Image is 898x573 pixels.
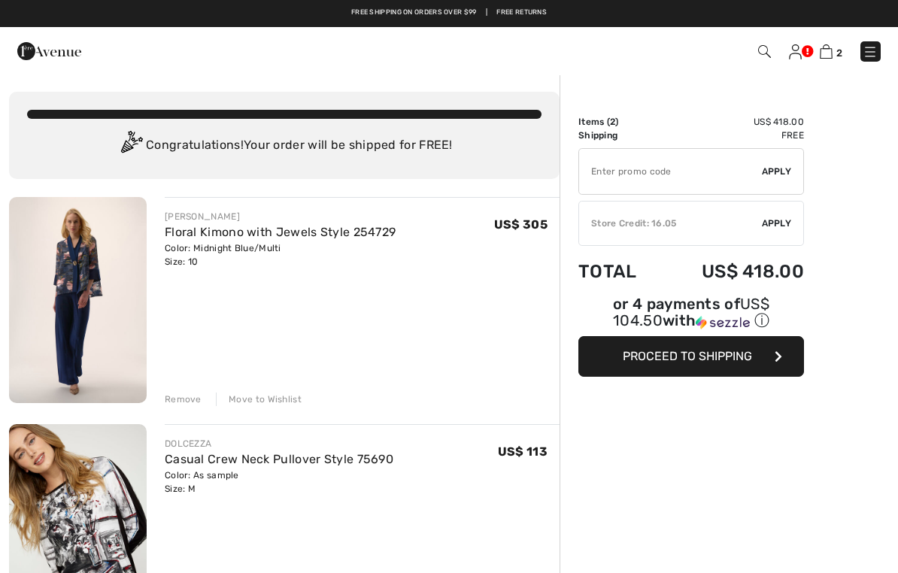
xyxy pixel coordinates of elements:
[486,8,487,18] span: |
[660,246,804,297] td: US$ 418.00
[498,444,548,459] span: US$ 113
[579,217,762,230] div: Store Credit: 16.05
[9,197,147,403] img: Floral Kimono with Jewels Style 254729
[165,225,396,239] a: Floral Kimono with Jewels Style 254729
[660,115,804,129] td: US$ 418.00
[623,349,752,363] span: Proceed to Shipping
[496,8,547,18] a: Free Returns
[820,42,842,60] a: 2
[762,165,792,178] span: Apply
[836,47,842,59] span: 2
[820,44,833,59] img: Shopping Bag
[165,437,393,450] div: DOLCEZZA
[578,115,660,129] td: Items ( )
[613,295,769,329] span: US$ 104.50
[216,393,302,406] div: Move to Wishlist
[579,149,762,194] input: Promo code
[610,117,615,127] span: 2
[165,241,396,268] div: Color: Midnight Blue/Multi Size: 10
[578,129,660,142] td: Shipping
[578,336,804,377] button: Proceed to Shipping
[494,217,548,232] span: US$ 305
[762,217,792,230] span: Apply
[165,468,393,496] div: Color: As sample Size: M
[165,210,396,223] div: [PERSON_NAME]
[696,316,750,329] img: Sezzle
[660,129,804,142] td: Free
[863,44,878,59] img: Menu
[17,43,81,57] a: 1ère Avenue
[758,45,771,58] img: Search
[27,131,542,161] div: Congratulations! Your order will be shipped for FREE!
[116,131,146,161] img: Congratulation2.svg
[165,452,393,466] a: Casual Crew Neck Pullover Style 75690
[578,297,804,331] div: or 4 payments of with
[578,246,660,297] td: Total
[165,393,202,406] div: Remove
[578,297,804,336] div: or 4 payments ofUS$ 104.50withSezzle Click to learn more about Sezzle
[789,44,802,59] img: My Info
[351,8,477,18] a: Free shipping on orders over $99
[17,36,81,66] img: 1ère Avenue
